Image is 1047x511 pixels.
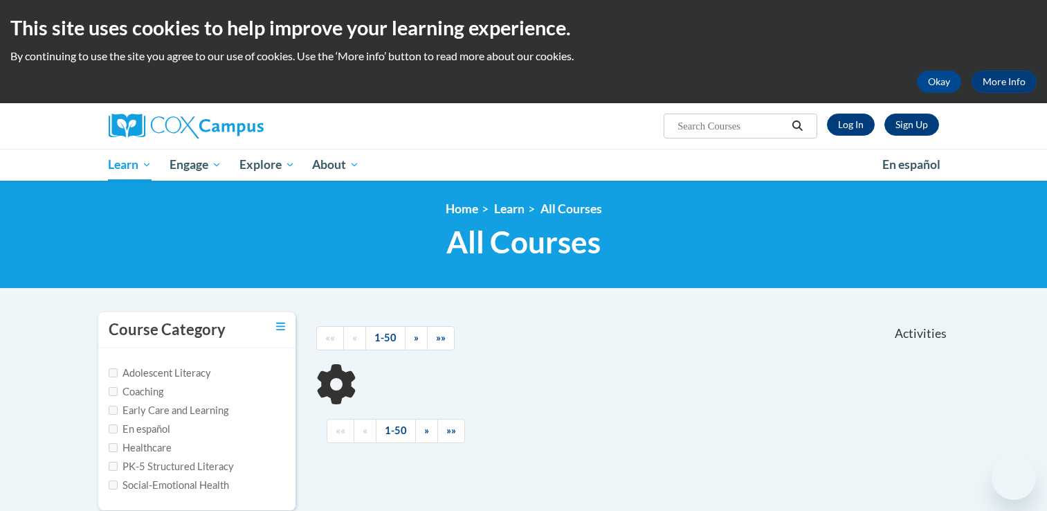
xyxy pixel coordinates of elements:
[230,149,304,181] a: Explore
[446,424,456,436] span: »»
[239,156,295,173] span: Explore
[109,406,118,415] input: Checkbox for Options
[109,422,170,437] label: En español
[827,114,875,136] a: Log In
[884,114,939,136] a: Register
[327,419,354,443] a: Begining
[161,149,230,181] a: Engage
[446,224,601,260] span: All Courses
[917,71,961,93] button: Okay
[376,419,416,443] a: 1-50
[88,149,960,181] div: Main menu
[109,478,229,493] label: Social-Emotional Health
[100,149,161,181] a: Learn
[972,71,1037,93] a: More Info
[109,424,118,433] input: Checkbox for Options
[437,419,465,443] a: End
[676,118,787,134] input: Search Courses
[494,201,525,216] a: Learn
[336,424,345,436] span: ««
[352,332,357,343] span: «
[354,419,376,443] a: Previous
[109,440,172,456] label: Healthcare
[109,366,211,381] label: Adolescent Literacy
[365,326,406,350] a: 1-50
[109,462,118,471] input: Checkbox for Options
[109,459,234,474] label: PK-5 Structured Literacy
[109,384,163,400] label: Coaching
[436,332,446,343] span: »»
[540,201,602,216] a: All Courses
[109,319,226,341] h3: Course Category
[10,14,1037,42] h2: This site uses cookies to help improve your learning experience.
[109,114,372,138] a: Cox Campus
[424,424,429,436] span: »
[414,332,419,343] span: »
[109,403,228,418] label: Early Care and Learning
[446,201,478,216] a: Home
[109,387,118,396] input: Checkbox for Options
[10,48,1037,64] p: By continuing to use the site you agree to our use of cookies. Use the ‘More info’ button to read...
[109,443,118,452] input: Checkbox for Options
[882,157,940,172] span: En español
[787,118,808,134] button: Search
[109,481,118,490] input: Checkbox for Options
[363,424,367,436] span: «
[873,150,949,179] a: En español
[109,368,118,377] input: Checkbox for Options
[415,419,438,443] a: Next
[303,149,368,181] a: About
[276,319,285,334] a: Toggle collapse
[108,156,152,173] span: Learn
[343,326,366,350] a: Previous
[109,114,264,138] img: Cox Campus
[895,326,947,341] span: Activities
[312,156,359,173] span: About
[316,326,344,350] a: Begining
[325,332,335,343] span: ««
[170,156,221,173] span: Engage
[405,326,428,350] a: Next
[992,456,1036,500] iframe: Button to launch messaging window
[427,326,455,350] a: End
